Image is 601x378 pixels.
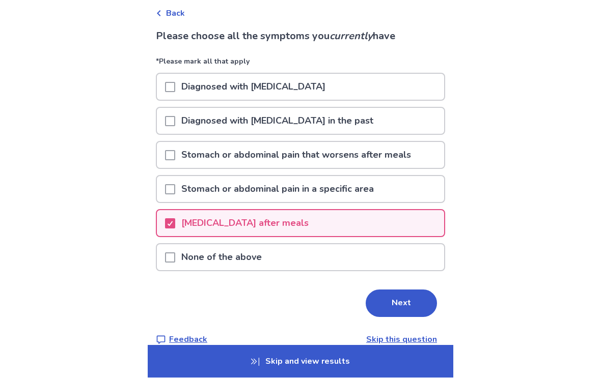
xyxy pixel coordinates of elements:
[175,74,332,100] p: Diagnosed with [MEDICAL_DATA]
[156,56,445,73] p: *Please mark all that apply
[175,211,315,237] p: [MEDICAL_DATA] after meals
[330,30,373,43] i: currently
[366,290,437,317] button: Next
[156,334,207,346] a: Feedback
[175,177,380,202] p: Stomach or abdominal pain in a specific area
[156,29,445,44] p: Please choose all the symptoms you have
[148,345,453,378] p: Skip and view results
[169,334,207,346] p: Feedback
[175,142,417,168] p: Stomach or abdominal pain that worsens after meals
[166,8,185,20] span: Back
[175,108,379,134] p: Diagnosed with [MEDICAL_DATA] in the past
[366,334,437,345] a: Skip this question
[175,245,268,271] p: None of the above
